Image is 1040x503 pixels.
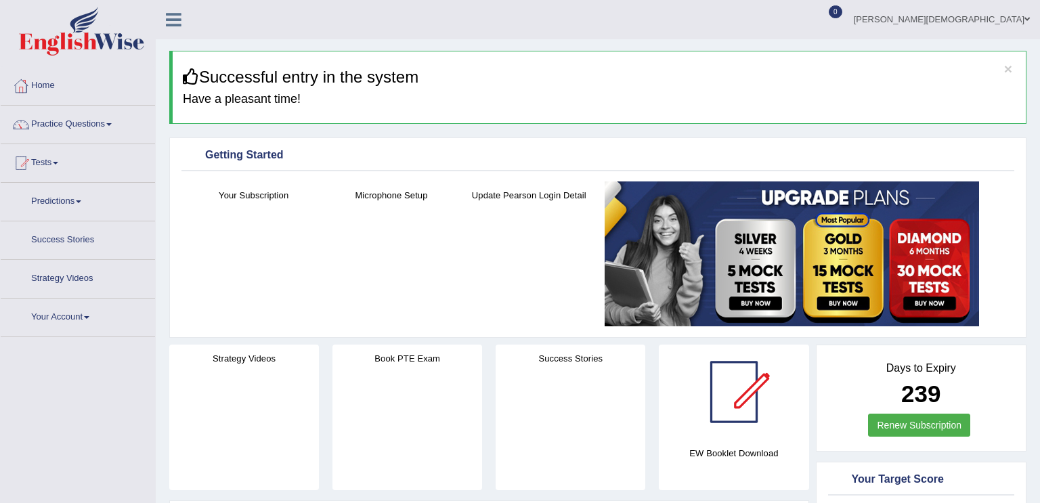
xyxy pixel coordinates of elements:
[1,183,155,217] a: Predictions
[868,414,970,437] a: Renew Subscription
[831,362,1012,374] h4: Days to Expiry
[192,188,316,202] h4: Your Subscription
[829,5,842,18] span: 0
[185,146,1011,166] div: Getting Started
[1,67,155,101] a: Home
[169,351,319,366] h4: Strategy Videos
[1,221,155,255] a: Success Stories
[1,106,155,139] a: Practice Questions
[183,68,1016,86] h3: Successful entry in the system
[496,351,645,366] h4: Success Stories
[1,299,155,332] a: Your Account
[901,380,940,407] b: 239
[831,470,1012,490] div: Your Target Score
[605,181,979,326] img: small5.jpg
[1,144,155,178] a: Tests
[467,188,591,202] h4: Update Pearson Login Detail
[1,260,155,294] a: Strategy Videos
[1004,62,1012,76] button: ×
[329,188,453,202] h4: Microphone Setup
[183,93,1016,106] h4: Have a pleasant time!
[659,446,808,460] h4: EW Booklet Download
[332,351,482,366] h4: Book PTE Exam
